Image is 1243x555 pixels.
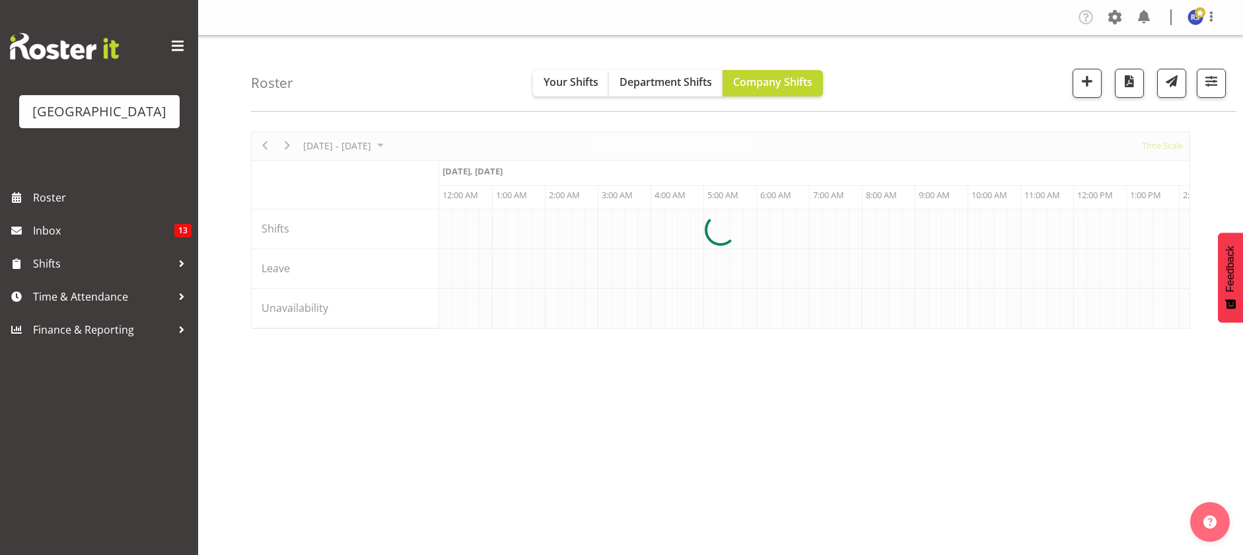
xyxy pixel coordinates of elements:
span: Inbox [33,221,174,240]
img: Rosterit website logo [10,33,119,59]
h4: Roster [251,75,293,91]
button: Department Shifts [609,70,723,96]
button: Your Shifts [533,70,609,96]
span: Department Shifts [620,75,712,89]
span: Time & Attendance [33,287,172,307]
span: Finance & Reporting [33,320,172,340]
button: Download a PDF of the roster according to the set date range. [1115,69,1144,98]
button: Company Shifts [723,70,823,96]
span: Roster [33,188,192,207]
button: Filter Shifts [1197,69,1226,98]
span: Shifts [33,254,172,274]
span: Company Shifts [733,75,812,89]
span: Feedback [1225,246,1236,292]
button: Feedback - Show survey [1218,233,1243,322]
button: Send a list of all shifts for the selected filtered period to all rostered employees. [1157,69,1186,98]
button: Add a new shift [1073,69,1102,98]
img: help-xxl-2.png [1203,515,1217,529]
span: Your Shifts [544,75,598,89]
div: [GEOGRAPHIC_DATA] [32,102,166,122]
img: robyn-shefer9526.jpg [1188,9,1203,25]
span: 13 [174,224,192,237]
